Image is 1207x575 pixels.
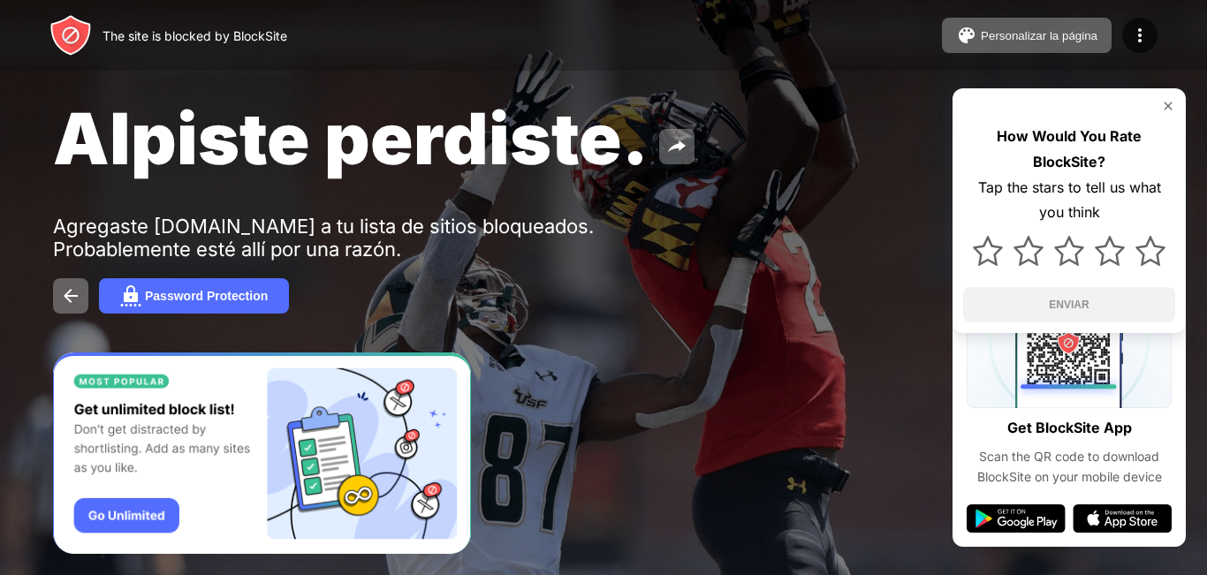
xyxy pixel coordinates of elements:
[99,278,289,314] button: Password Protection
[120,285,141,306] img: password.svg
[1135,236,1165,266] img: star.svg
[963,287,1175,322] button: ENVIAR
[53,95,649,181] span: Alpiste perdiste.
[967,447,1172,487] div: Scan the QR code to download BlockSite on your mobile device
[981,29,1097,42] div: Personalizar la página
[1013,236,1044,266] img: star.svg
[666,136,687,157] img: share.svg
[1073,504,1172,533] img: app-store.svg
[963,124,1175,175] div: How Would You Rate BlockSite?
[973,236,1003,266] img: star.svg
[1007,415,1132,441] div: Get BlockSite App
[956,25,977,46] img: pallet.svg
[1129,25,1150,46] img: menu-icon.svg
[942,18,1112,53] button: Personalizar la página
[1095,236,1125,266] img: star.svg
[53,352,471,554] iframe: Banner
[60,285,81,306] img: back.svg
[963,175,1175,226] div: Tap the stars to tell us what you think
[53,215,599,261] div: Agregaste [DOMAIN_NAME] a tu lista de sitios bloqueados. Probablemente esté allí por una razón.
[967,504,1066,533] img: google-play.svg
[1054,236,1084,266] img: star.svg
[102,28,287,43] div: The site is blocked by BlockSite
[49,14,92,57] img: header-logo.svg
[1161,99,1175,113] img: rate-us-close.svg
[145,289,268,303] div: Password Protection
